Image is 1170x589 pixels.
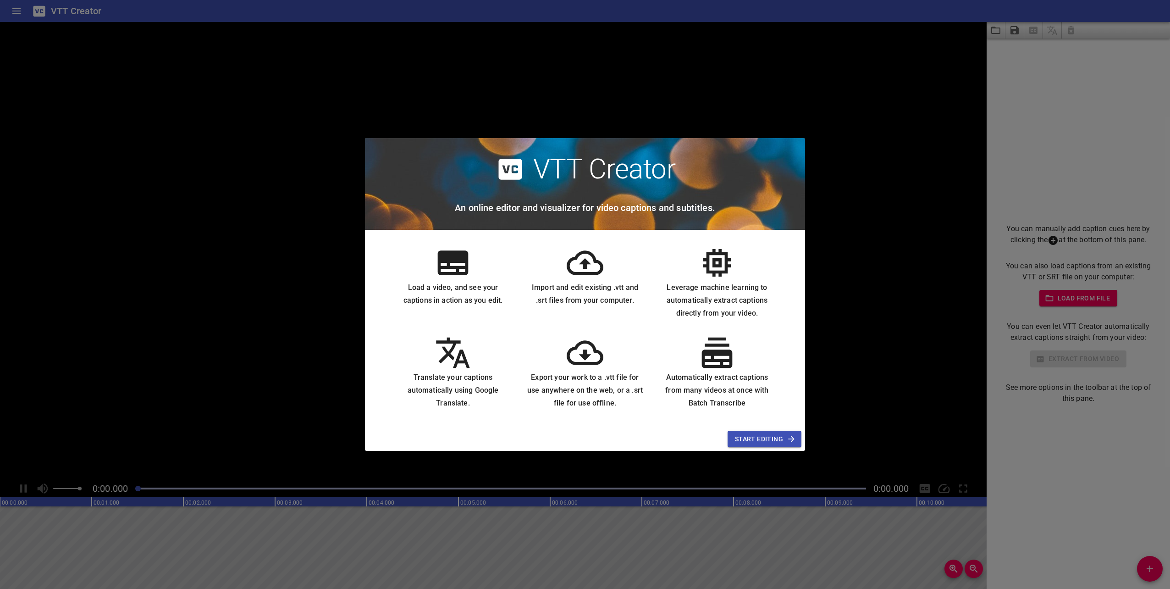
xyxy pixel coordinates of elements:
[526,281,644,307] h6: Import and edit existing .vtt and .srt files from your computer.
[728,431,801,448] button: Start Editing
[735,433,794,445] span: Start Editing
[455,200,715,215] h6: An online editor and visualizer for video captions and subtitles.
[394,281,512,307] h6: Load a video, and see your captions in action as you edit.
[394,371,512,410] h6: Translate your captions automatically using Google Translate.
[526,371,644,410] h6: Export your work to a .vtt file for use anywhere on the web, or a .srt file for use offline.
[658,281,776,320] h6: Leverage machine learning to automatically extract captions directly from your video.
[533,153,676,186] h2: VTT Creator
[658,371,776,410] h6: Automatically extract captions from many videos at once with Batch Transcribe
